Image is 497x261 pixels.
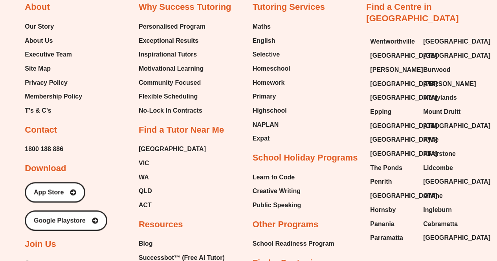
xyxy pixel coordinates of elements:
[370,92,437,104] span: [GEOGRAPHIC_DATA]
[423,106,468,118] a: Mount Druitt
[25,163,66,174] h2: Download
[25,49,82,60] a: Executive Team
[253,238,334,250] a: School Readiness Program
[253,49,290,60] a: Selective
[25,2,50,13] h2: About
[139,185,206,197] a: QLD
[25,210,107,231] a: Google Playstore
[423,92,457,104] span: Merrylands
[139,143,206,155] a: [GEOGRAPHIC_DATA]
[253,105,290,117] a: Highschool
[423,92,468,104] a: Merrylands
[423,134,468,146] a: Ryde
[253,119,279,131] span: NAPLAN
[370,64,415,76] a: [PERSON_NAME]
[253,185,301,197] a: Creative Writing
[253,199,301,211] a: Public Speaking
[253,172,295,183] span: Learn to Code
[139,157,206,169] a: VIC
[139,35,205,47] a: Exceptional Results
[370,120,415,132] a: [GEOGRAPHIC_DATA]
[423,162,453,174] span: Lidcombe
[25,35,82,47] a: About Us
[25,35,53,47] span: About Us
[370,120,437,132] span: [GEOGRAPHIC_DATA]
[139,49,205,60] a: Inspirational Tutors
[25,63,51,75] span: Site Map
[423,78,476,90] span: [PERSON_NAME]
[25,77,82,89] a: Privacy Policy
[423,162,468,174] a: Lidcombe
[25,21,54,33] span: Our Story
[423,134,438,146] span: Ryde
[34,217,86,224] span: Google Playstore
[25,91,82,102] span: Membership Policy
[253,21,290,33] a: Maths
[423,148,468,160] a: Riverstone
[25,105,82,117] a: T’s & C’s
[423,50,490,62] span: [GEOGRAPHIC_DATA]
[423,120,490,132] span: [GEOGRAPHIC_DATA]
[370,134,437,146] span: [GEOGRAPHIC_DATA]
[139,238,153,250] span: Blog
[370,50,437,62] span: [GEOGRAPHIC_DATA]
[423,36,490,47] span: [GEOGRAPHIC_DATA]
[139,63,205,75] a: Motivational Learning
[139,91,205,102] a: Flexible Scheduling
[253,91,290,102] a: Primary
[423,148,456,160] span: Riverstone
[25,182,85,203] a: App Store
[370,148,437,160] span: [GEOGRAPHIC_DATA]
[423,106,460,118] span: Mount Druitt
[25,21,82,33] a: Our Story
[253,133,290,144] a: Expat
[253,21,271,33] span: Maths
[253,77,290,89] a: Homework
[139,77,201,89] span: Community Focused
[139,157,149,169] span: VIC
[139,105,205,117] a: No-Lock In Contracts
[139,172,206,183] a: WA
[25,124,57,136] h2: Contact
[25,239,56,250] h2: Join Us
[370,50,415,62] a: [GEOGRAPHIC_DATA]
[370,64,423,76] span: [PERSON_NAME]
[366,2,458,23] a: Find a Centre in [GEOGRAPHIC_DATA]
[253,35,290,47] a: English
[139,199,206,211] a: ACT
[139,185,152,197] span: QLD
[253,219,319,230] h2: Other Programs
[370,148,415,160] a: [GEOGRAPHIC_DATA]
[25,49,72,60] span: Executive Team
[370,78,437,90] span: [GEOGRAPHIC_DATA]
[139,21,205,33] a: Personalised Program
[423,120,468,132] a: [GEOGRAPHIC_DATA]
[34,189,64,195] span: App Store
[25,143,63,155] a: 1800 188 886
[370,78,415,90] a: [GEOGRAPHIC_DATA]
[139,124,224,136] h2: Find a Tutor Near Me
[253,63,290,75] a: Homeschool
[25,105,51,117] span: T’s & C’s
[139,219,183,230] h2: Resources
[139,172,149,183] span: WA
[370,106,415,118] a: Epping
[139,63,204,75] span: Motivational Learning
[139,105,202,117] span: No-Lock In Contracts
[139,91,198,102] span: Flexible Scheduling
[370,36,415,47] a: Wentworthville
[139,49,197,60] span: Inspirational Tutors
[366,172,497,261] iframe: Chat Widget
[253,2,325,13] h2: Tutoring Services
[139,77,205,89] a: Community Focused
[25,63,82,75] a: Site Map
[253,172,301,183] a: Learn to Code
[139,2,231,13] h2: Why Success Tutoring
